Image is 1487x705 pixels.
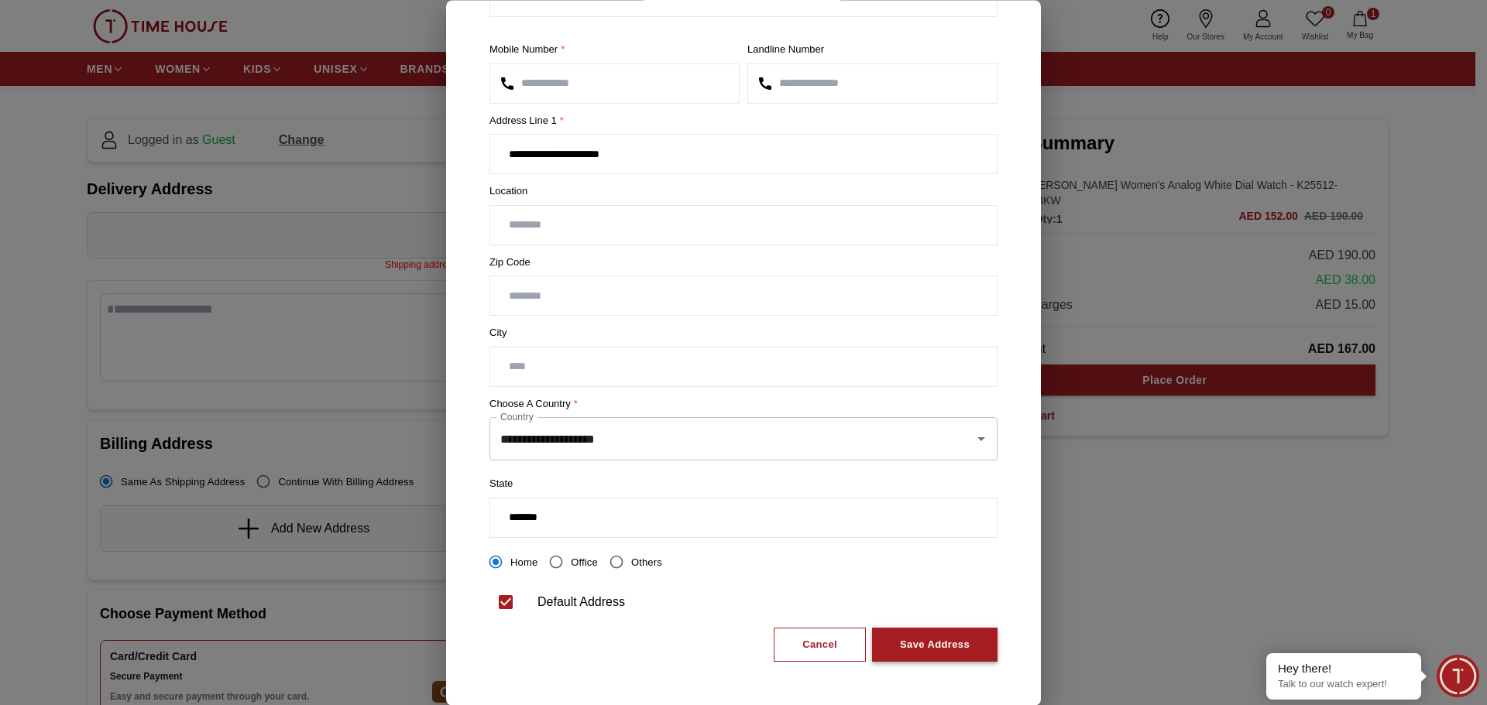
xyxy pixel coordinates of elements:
span: Home [510,556,537,568]
button: Open [970,429,992,450]
div: Chat Widget [1437,655,1479,697]
button: Cancel [774,628,866,662]
div: Hey there! [1278,661,1410,676]
div: Save Address [900,636,970,654]
label: Zip Code [489,255,998,270]
span: Others [631,556,662,568]
button: Save Address [872,628,998,662]
label: State [489,477,998,492]
label: Country [500,411,534,424]
label: Choose a country [489,396,998,412]
label: Landline Number [747,43,998,58]
div: Default Address [537,593,625,611]
label: Location [489,184,998,200]
div: Cancel [802,636,837,654]
p: Talk to our watch expert! [1278,678,1410,691]
label: City [489,326,998,341]
label: Address Line 1 [489,113,998,128]
label: Mobile Number [489,43,740,58]
span: Office [571,556,598,568]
